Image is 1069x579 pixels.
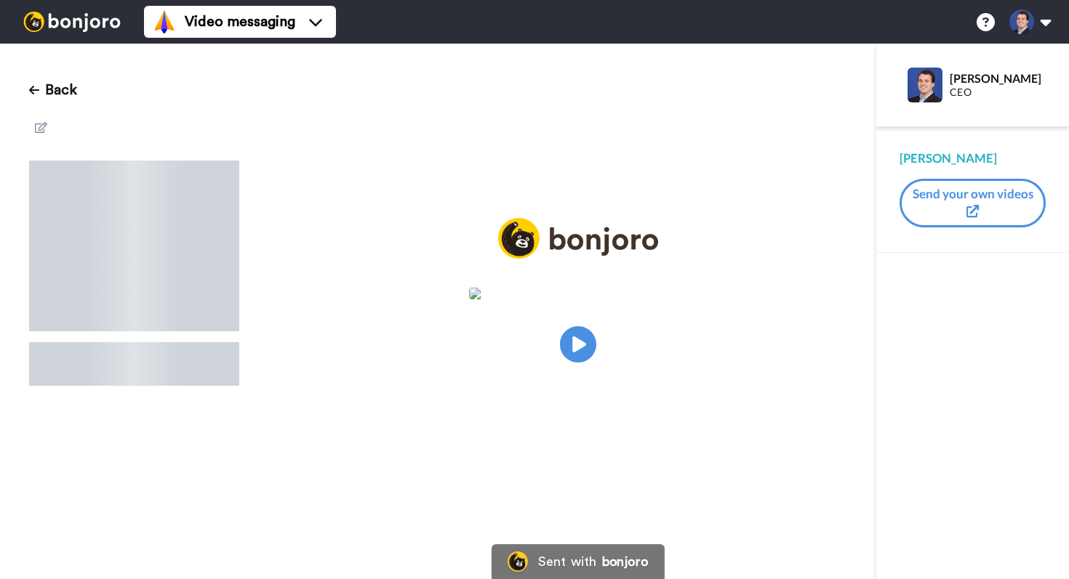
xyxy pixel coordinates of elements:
div: bonjoro [602,555,649,568]
div: [PERSON_NAME] [900,150,1046,167]
img: 451403da-3f34-49a4-b13d-75eb6ad9a819.jpg [469,288,687,299]
button: Send your own videos [900,179,1046,227]
img: Bonjoro Logo [508,551,528,572]
span: Video messaging [185,12,295,32]
button: Back [29,73,77,108]
div: [PERSON_NAME] [950,71,1045,85]
img: bj-logo-header-white.svg [17,12,127,32]
div: CEO [950,86,1045,99]
a: Bonjoro LogoSent withbonjoro [492,544,665,579]
img: logo_full.png [498,218,658,259]
img: Profile Image [908,68,942,102]
img: vm-color.svg [153,10,176,33]
div: Sent with [538,555,596,568]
